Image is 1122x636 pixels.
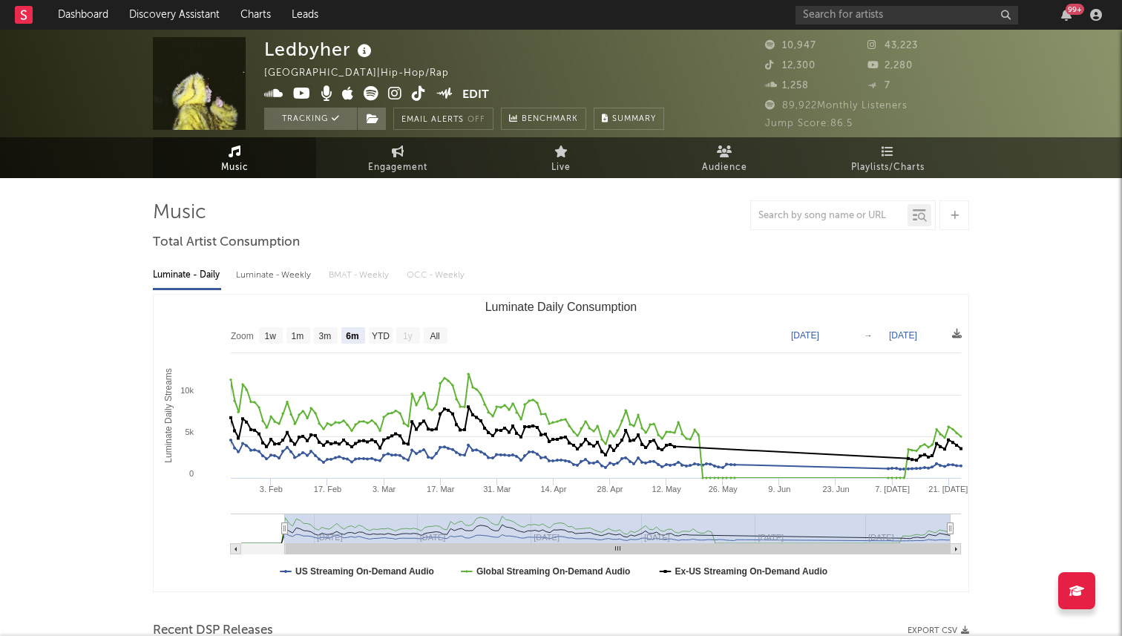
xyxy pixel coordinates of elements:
[163,368,174,462] text: Luminate Daily Streams
[540,485,566,494] text: 14. Apr
[403,331,413,341] text: 1y
[875,485,910,494] text: 7. [DATE]
[260,485,283,494] text: 3. Feb
[501,108,586,130] a: Benchmark
[1066,4,1084,15] div: 99 +
[864,330,873,341] text: →
[768,485,790,494] text: 9. Jun
[675,566,828,577] text: Ex-US Streaming On-Demand Audio
[795,6,1018,24] input: Search for artists
[189,469,194,478] text: 0
[702,159,747,177] span: Audience
[822,485,849,494] text: 23. Jun
[867,41,918,50] span: 43,223
[265,331,277,341] text: 1w
[292,331,304,341] text: 1m
[851,159,925,177] span: Playlists/Charts
[867,61,913,71] span: 2,280
[236,263,314,288] div: Luminate - Weekly
[908,626,969,635] button: Export CSV
[709,485,738,494] text: 26. May
[889,330,917,341] text: [DATE]
[928,485,968,494] text: 21. [DATE]
[612,115,656,123] span: Summary
[765,41,816,50] span: 10,947
[867,81,890,91] span: 7
[154,295,968,591] svg: Luminate Daily Consumption
[476,566,631,577] text: Global Streaming On-Demand Audio
[643,137,806,178] a: Audience
[185,427,194,436] text: 5k
[483,485,511,494] text: 31. Mar
[427,485,455,494] text: 17. Mar
[765,81,809,91] span: 1,258
[231,331,254,341] text: Zoom
[551,159,571,177] span: Live
[153,234,300,252] span: Total Artist Consumption
[1061,9,1072,21] button: 99+
[316,137,479,178] a: Engagement
[467,116,485,124] em: Off
[485,301,637,313] text: Luminate Daily Consumption
[319,331,332,341] text: 3m
[462,86,489,105] button: Edit
[791,330,819,341] text: [DATE]
[751,210,908,222] input: Search by song name or URL
[806,137,969,178] a: Playlists/Charts
[314,485,341,494] text: 17. Feb
[264,37,375,62] div: Ledbyher
[393,108,493,130] button: Email AlertsOff
[368,159,427,177] span: Engagement
[153,137,316,178] a: Music
[765,61,816,71] span: 12,300
[430,331,439,341] text: All
[153,263,221,288] div: Luminate - Daily
[652,485,682,494] text: 12. May
[180,386,194,395] text: 10k
[264,108,357,130] button: Tracking
[522,111,578,128] span: Benchmark
[373,485,396,494] text: 3. Mar
[594,108,664,130] button: Summary
[765,101,908,111] span: 89,922 Monthly Listeners
[221,159,249,177] span: Music
[372,331,390,341] text: YTD
[295,566,434,577] text: US Streaming On-Demand Audio
[346,331,358,341] text: 6m
[264,65,466,82] div: [GEOGRAPHIC_DATA] | Hip-Hop/Rap
[479,137,643,178] a: Live
[597,485,623,494] text: 28. Apr
[765,119,853,128] span: Jump Score: 86.5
